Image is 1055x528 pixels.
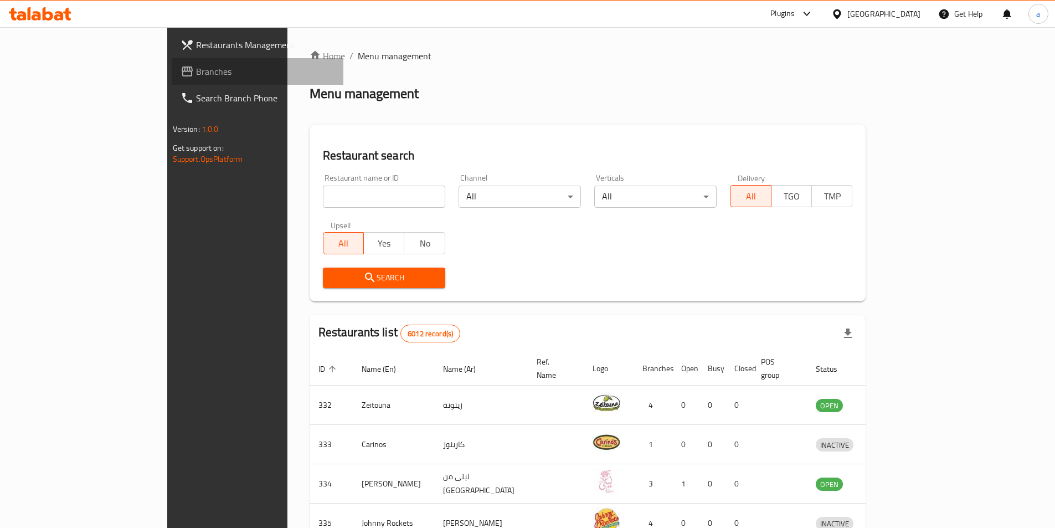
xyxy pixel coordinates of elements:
[634,464,672,504] td: 3
[771,185,812,207] button: TGO
[816,439,853,452] span: INACTIVE
[816,188,848,204] span: TMP
[323,268,445,288] button: Search
[353,464,434,504] td: [PERSON_NAME]
[323,147,853,164] h2: Restaurant search
[196,65,334,78] span: Branches
[725,425,752,464] td: 0
[353,425,434,464] td: Carinos
[634,386,672,425] td: 4
[811,185,852,207] button: TMP
[196,38,334,52] span: Restaurants Management
[353,386,434,425] td: Zeitouna
[699,464,725,504] td: 0
[776,188,807,204] span: TGO
[434,425,528,464] td: كارينوز
[584,352,634,386] th: Logo
[328,235,359,252] span: All
[634,425,672,464] td: 1
[349,49,353,63] li: /
[310,49,866,63] nav: breadcrumb
[404,232,445,254] button: No
[835,320,861,347] div: Export file
[672,352,699,386] th: Open
[594,186,717,208] div: All
[634,352,672,386] th: Branches
[725,386,752,425] td: 0
[310,85,419,102] h2: Menu management
[358,49,431,63] span: Menu management
[738,174,765,182] label: Delivery
[323,232,364,254] button: All
[368,235,400,252] span: Yes
[672,386,699,425] td: 0
[593,428,620,456] img: Carinos
[761,355,794,382] span: POS group
[537,355,570,382] span: Ref. Name
[699,425,725,464] td: 0
[816,478,843,491] span: OPEN
[318,362,339,376] span: ID
[362,362,410,376] span: Name (En)
[816,399,843,412] span: OPEN
[725,352,752,386] th: Closed
[409,235,440,252] span: No
[672,425,699,464] td: 0
[401,329,460,339] span: 6012 record(s)
[699,352,725,386] th: Busy
[172,32,343,58] a: Restaurants Management
[196,91,334,105] span: Search Branch Phone
[699,386,725,425] td: 0
[725,464,752,504] td: 0
[672,464,699,504] td: 1
[735,188,766,204] span: All
[593,389,620,417] img: Zeitouna
[816,362,852,376] span: Status
[730,185,771,207] button: All
[363,232,404,254] button: Yes
[173,122,200,136] span: Version:
[816,438,853,452] div: INACTIVE
[434,386,528,425] td: زيتونة
[332,271,436,285] span: Search
[847,8,920,20] div: [GEOGRAPHIC_DATA]
[459,186,581,208] div: All
[1036,8,1040,20] span: a
[593,468,620,495] img: Leila Min Lebnan
[172,58,343,85] a: Branches
[202,122,219,136] span: 1.0.0
[173,141,224,155] span: Get support on:
[173,152,243,166] a: Support.OpsPlatform
[331,221,351,229] label: Upsell
[400,325,460,342] div: Total records count
[434,464,528,504] td: ليلى من [GEOGRAPHIC_DATA]
[318,324,461,342] h2: Restaurants list
[770,7,795,20] div: Plugins
[443,362,490,376] span: Name (Ar)
[172,85,343,111] a: Search Branch Phone
[323,186,445,208] input: Search for restaurant name or ID..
